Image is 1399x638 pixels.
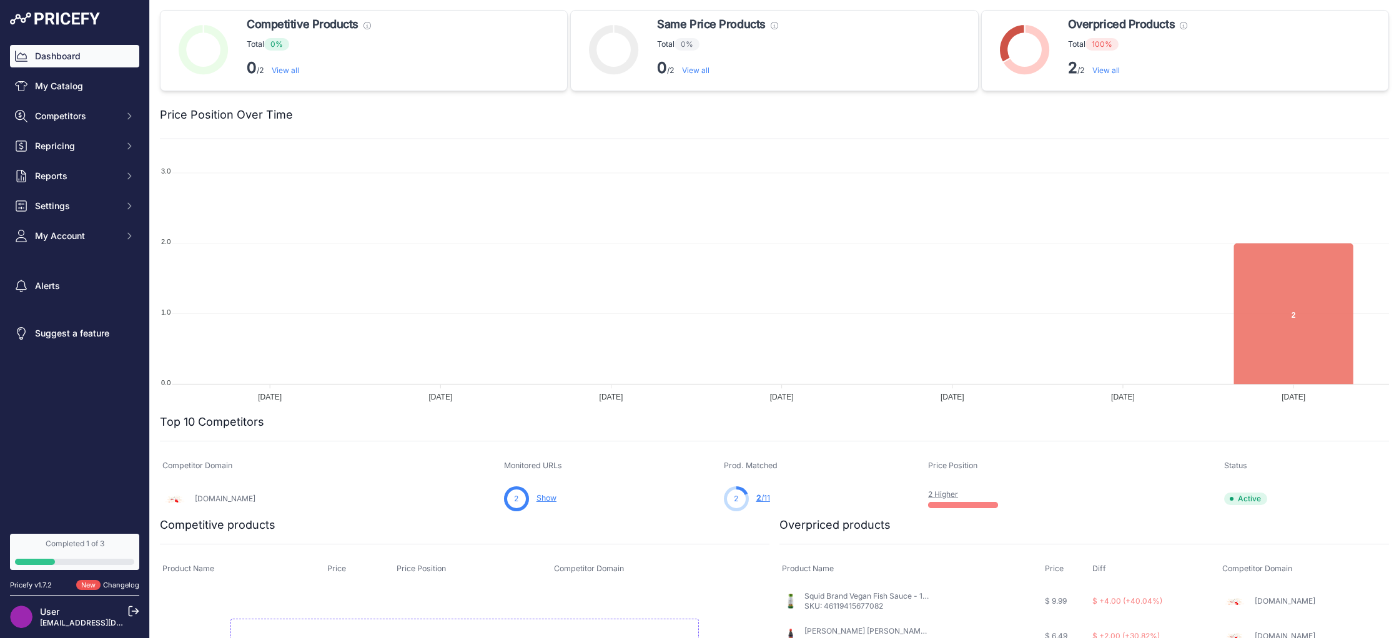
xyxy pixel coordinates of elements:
[76,580,101,591] span: New
[103,581,139,589] a: Changelog
[804,591,943,601] a: Squid Brand Vegan Fish Sauce - 180mL
[657,58,778,78] p: /2
[160,413,264,431] h2: Top 10 Competitors
[247,58,371,78] p: /2
[1092,564,1106,573] span: Diff
[272,66,299,75] a: View all
[428,393,452,401] tspan: [DATE]
[247,16,358,33] span: Competitive Products
[756,493,770,503] a: 2/11
[35,200,117,212] span: Settings
[161,308,171,316] tspan: 1.0
[10,165,139,187] button: Reports
[682,66,709,75] a: View all
[1068,16,1175,33] span: Overpriced Products
[40,618,171,627] a: [EMAIL_ADDRESS][DOMAIN_NAME]
[161,167,171,175] tspan: 3.0
[657,16,765,33] span: Same Price Products
[10,580,52,591] div: Pricefy v1.7.2
[928,489,958,499] a: 2 Higher
[536,493,556,503] a: Show
[928,461,977,470] span: Price Position
[247,38,371,51] p: Total
[756,493,761,503] span: 2
[397,564,446,573] span: Price Position
[1222,564,1292,573] span: Competitor Domain
[10,135,139,157] button: Repricing
[504,461,562,470] span: Monitored URLs
[258,393,282,401] tspan: [DATE]
[1092,66,1120,75] a: View all
[734,493,738,504] span: 2
[1068,58,1187,78] p: /2
[514,493,518,504] span: 2
[1255,596,1315,606] a: [DOMAIN_NAME]
[1092,596,1162,606] span: $ +4.00 (+40.04%)
[247,59,257,77] strong: 0
[1045,564,1064,573] span: Price
[35,170,117,182] span: Reports
[327,564,346,573] span: Price
[10,105,139,127] button: Competitors
[675,38,699,51] span: 0%
[657,38,778,51] p: Total
[10,534,139,570] a: Completed 1 of 3
[162,564,214,573] span: Product Name
[10,322,139,345] a: Suggest a feature
[10,225,139,247] button: My Account
[35,140,117,152] span: Repricing
[160,106,293,124] h2: Price Position Over Time
[1111,393,1135,401] tspan: [DATE]
[10,45,139,67] a: Dashboard
[264,38,289,51] span: 0%
[770,393,794,401] tspan: [DATE]
[779,516,891,534] h2: Overpriced products
[10,195,139,217] button: Settings
[804,601,929,611] p: SKU: 46119415677082
[10,75,139,97] a: My Catalog
[195,494,255,503] a: [DOMAIN_NAME]
[40,606,59,617] a: User
[10,45,139,519] nav: Sidebar
[10,12,100,25] img: Pricefy Logo
[1224,461,1247,470] span: Status
[941,393,964,401] tspan: [DATE]
[160,516,275,534] h2: Competitive products
[1068,38,1187,51] p: Total
[1068,59,1077,77] strong: 2
[1224,493,1267,505] span: Active
[1282,393,1305,401] tspan: [DATE]
[161,238,171,245] tspan: 2.0
[782,564,834,573] span: Product Name
[804,626,1041,636] a: [PERSON_NAME] [PERSON_NAME] Vegetarian Hoisin Sauce - 20oz
[162,461,232,470] span: Competitor Domain
[1045,596,1067,606] span: $ 9.99
[161,379,171,386] tspan: 0.0
[554,564,624,573] span: Competitor Domain
[35,230,117,242] span: My Account
[15,539,134,549] div: Completed 1 of 3
[35,110,117,122] span: Competitors
[1085,38,1119,51] span: 100%
[600,393,623,401] tspan: [DATE]
[10,275,139,297] a: Alerts
[724,461,778,470] span: Prod. Matched
[657,59,667,77] strong: 0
